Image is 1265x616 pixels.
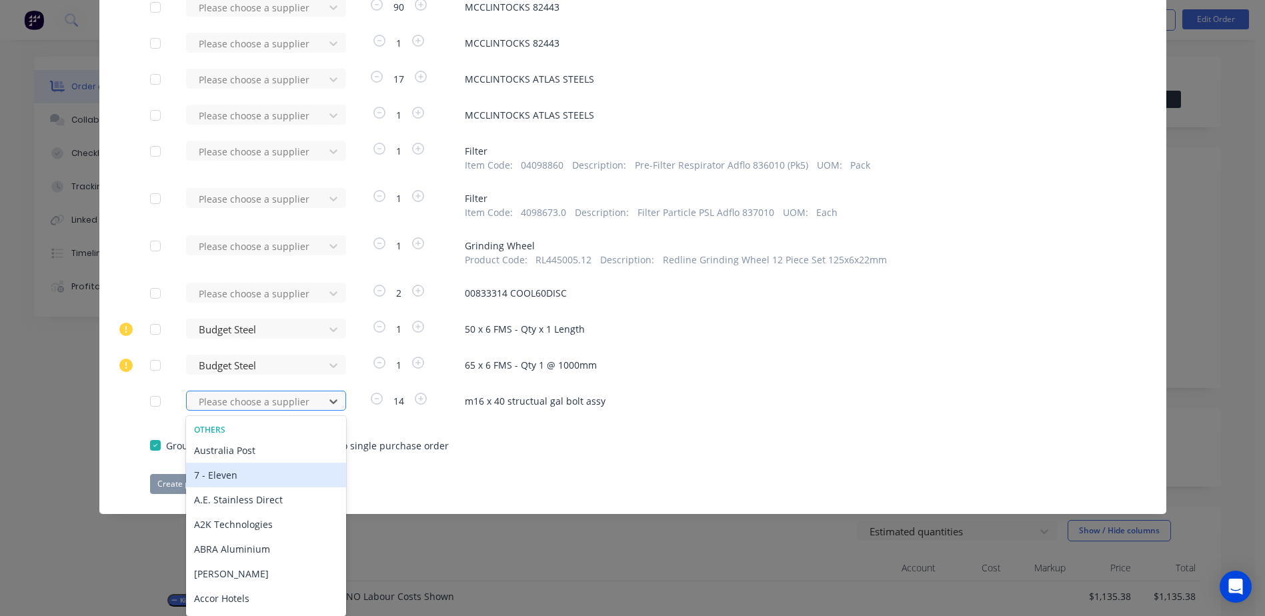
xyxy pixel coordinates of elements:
span: MCCLINTOCKS 82443 [465,36,1116,50]
span: Pre-Filter Respirator Adflo 836010 (Pk5) [635,158,808,172]
span: 1 [388,358,409,372]
span: MCCLINTOCKS ATLAS STEELS [465,72,1116,86]
span: 2 [388,286,409,300]
span: 65 x 6 FMS - Qty 1 @ 1000mm [465,358,1116,372]
span: Product Code : [465,253,527,267]
span: Pack [850,158,870,172]
span: 00833314 COOL60DISC [465,286,1116,300]
span: Description : [575,205,629,219]
span: Filter Particle PSL Adflo 837010 [638,205,774,219]
button: Create purchase(s) [150,474,236,494]
span: 4098673.0 [521,205,566,219]
div: Others [186,424,346,436]
div: ABRA Aluminium [186,537,346,561]
div: A.E. Stainless Direct [186,487,346,512]
span: 1 [388,108,409,122]
span: Description : [572,158,626,172]
span: 50 x 6 FMS - Qty x 1 Length [465,322,1116,336]
span: Filter [465,191,1116,205]
span: MCCLINTOCKS ATLAS STEELS [465,108,1116,122]
span: Grinding Wheel [465,239,1116,253]
span: 04098860 [521,158,563,172]
div: A2K Technologies [186,512,346,537]
div: Australia Post [186,438,346,463]
span: Redline Grinding Wheel 12 Piece Set 125x6x22mm [663,253,887,267]
span: Item Code : [465,205,513,219]
span: Each [816,205,838,219]
span: UOM : [783,205,808,219]
span: m16 x 40 structual gal bolt assy [465,394,1116,408]
span: Filter [465,144,1116,158]
span: RL445005.12 [535,253,591,267]
span: 1 [388,36,409,50]
span: 17 [385,72,412,86]
span: 14 [385,394,412,408]
div: Open Intercom Messenger [1220,571,1252,603]
span: Description : [600,253,654,267]
div: [PERSON_NAME] [186,561,346,586]
span: 1 [388,191,409,205]
span: 1 [388,239,409,253]
span: UOM : [817,158,842,172]
div: 7 - Eleven [186,463,346,487]
span: Item Code : [465,158,513,172]
span: 1 [388,144,409,158]
span: 1 [388,322,409,336]
div: Accor Hotels [186,586,346,611]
